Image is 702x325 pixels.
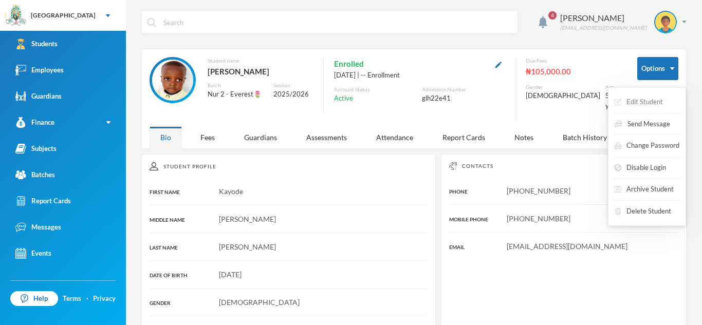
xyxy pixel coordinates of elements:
div: Employees [15,65,64,75]
div: Batches [15,169,55,180]
span: [DATE] [219,270,242,279]
span: [EMAIL_ADDRESS][DOMAIN_NAME] [507,242,627,251]
div: ₦105,000.00 [526,65,622,78]
span: Enrolled [334,57,364,70]
span: [PHONE_NUMBER] [507,214,570,223]
span: [PERSON_NAME] [219,242,276,251]
div: [PERSON_NAME] [208,65,313,78]
div: 5 years [605,91,622,111]
span: [PHONE_NUMBER] [507,186,570,195]
span: 4 [548,11,557,20]
div: 2025/2026 [273,89,313,100]
div: · [86,294,88,304]
div: [GEOGRAPHIC_DATA] [31,11,96,20]
button: Disable Login [614,159,667,177]
div: Account Status [334,86,417,93]
a: Terms [63,294,81,304]
div: Assessments [295,126,358,148]
div: Bio [150,126,182,148]
div: [PERSON_NAME] [560,12,646,24]
div: [EMAIL_ADDRESS][DOMAIN_NAME] [560,24,646,32]
div: Guardians [15,91,62,102]
a: Help [10,291,58,307]
div: Report Cards [15,196,71,206]
div: Students [15,39,58,49]
div: Session [273,82,313,89]
div: Guardians [233,126,288,148]
div: Admission Number [422,86,505,93]
div: [DEMOGRAPHIC_DATA] [526,91,600,101]
img: search [147,18,156,27]
button: Options [637,57,678,80]
button: Send Message [614,115,671,133]
div: Batch History [552,126,618,148]
div: Student name [208,57,313,65]
button: Edit Student [614,93,664,111]
div: Age [605,83,622,91]
div: Gender [526,83,600,91]
div: Nur 2 - Everest🌷 [208,89,266,100]
span: Kayode [219,187,243,196]
div: Attendance [365,126,424,148]
button: Delete Student [614,202,672,221]
div: glh22e41 [422,93,505,104]
div: Finance [15,117,54,128]
img: STUDENT [655,12,676,32]
button: Edit [492,58,505,70]
div: [DATE] | -- Enrollment [334,70,505,81]
div: Subjects [15,143,57,154]
img: STUDENT [152,60,193,101]
button: Archive Student [614,180,675,199]
div: Messages [15,222,61,233]
div: Due Fees [526,57,622,65]
span: [PERSON_NAME] [219,215,276,223]
button: Change Password [614,137,680,155]
div: Contacts [449,162,678,170]
input: Search [162,11,512,34]
div: Batch [208,82,266,89]
span: Active [334,93,353,104]
span: [DEMOGRAPHIC_DATA] [219,298,300,307]
div: Fees [190,126,226,148]
a: Privacy [93,294,116,304]
img: logo [6,6,26,26]
div: Notes [504,126,544,148]
div: Student Profile [150,162,428,170]
div: Report Cards [432,126,496,148]
div: Events [15,248,51,259]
